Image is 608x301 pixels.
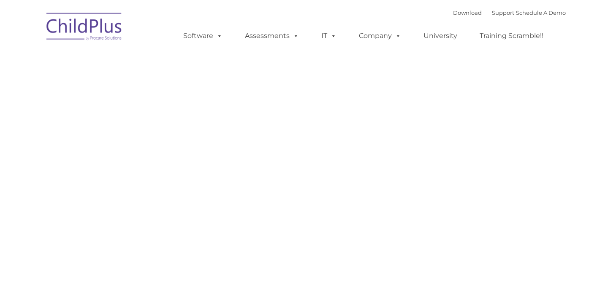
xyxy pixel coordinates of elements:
a: IT [313,27,345,44]
a: Support [492,9,514,16]
a: Assessments [236,27,307,44]
font: | [453,9,566,16]
a: Software [175,27,231,44]
a: Company [350,27,410,44]
a: University [415,27,466,44]
a: Training Scramble!! [471,27,552,44]
a: Schedule A Demo [516,9,566,16]
img: ChildPlus by Procare Solutions [42,7,127,49]
a: Download [453,9,482,16]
